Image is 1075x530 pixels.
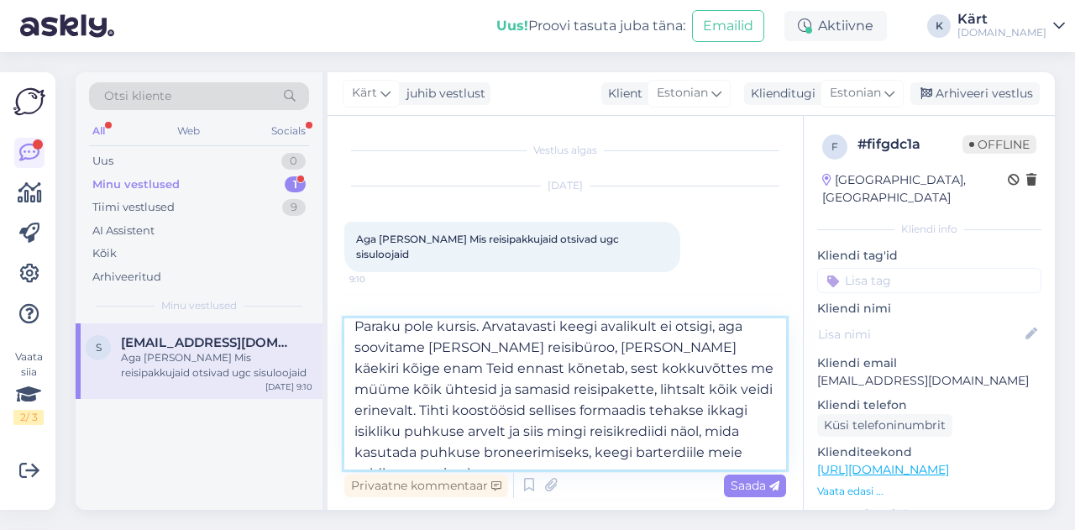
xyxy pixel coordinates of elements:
div: Arhiveeritud [92,269,161,286]
div: Vaata siia [13,349,44,425]
textarea: Paraku pole kursis. Arvatavasti keegi avalikult ei otsigi, aga soovitame [PERSON_NAME] reisibüroo... [344,318,786,470]
div: [GEOGRAPHIC_DATA], [GEOGRAPHIC_DATA] [822,171,1008,207]
div: Vestlus algas [344,143,786,158]
span: siretmeritmasso1@gmail.com [121,335,296,350]
div: # fifgdc1a [857,134,962,155]
div: 9 [282,199,306,216]
div: K [927,14,951,38]
span: Kärt [352,84,377,102]
p: [EMAIL_ADDRESS][DOMAIN_NAME] [817,372,1041,390]
div: Arhiveeri vestlus [910,82,1040,105]
div: Tiimi vestlused [92,199,175,216]
div: Uus [92,153,113,170]
input: Lisa nimi [818,325,1022,344]
p: Kliendi nimi [817,300,1041,317]
span: Aga [PERSON_NAME] Mis reisipakkujaid otsivad ugc sisuloojaid [356,233,621,260]
b: Uus! [496,18,528,34]
div: AI Assistent [92,223,155,239]
span: 9:10 [349,273,412,286]
div: Kõik [92,245,117,262]
img: Askly Logo [13,86,45,118]
span: Offline [962,135,1036,154]
span: s [96,341,102,354]
span: Estonian [657,84,708,102]
div: Kliendi info [817,222,1041,237]
p: Kliendi email [817,354,1041,372]
div: Proovi tasuta juba täna: [496,16,685,36]
div: Klienditugi [744,85,815,102]
span: Estonian [830,84,881,102]
a: Kärt[DOMAIN_NAME] [957,13,1065,39]
div: 0 [281,153,306,170]
p: Kliendi tag'id [817,247,1041,265]
a: [URL][DOMAIN_NAME] [817,462,949,477]
div: juhib vestlust [400,85,485,102]
div: Küsi telefoninumbrit [817,414,952,437]
span: Minu vestlused [161,298,237,313]
span: Saada [731,478,779,493]
div: [DATE] 9:10 [265,380,312,393]
span: Otsi kliente [104,87,171,105]
div: Aktiivne [784,11,887,41]
div: 1 [285,176,306,193]
p: Kliendi telefon [817,396,1041,414]
p: Vaata edasi ... [817,484,1041,499]
div: [DOMAIN_NAME] [957,26,1046,39]
div: 2 / 3 [13,410,44,425]
div: Kärt [957,13,1046,26]
p: Klienditeekond [817,443,1041,461]
span: f [831,140,838,153]
div: Privaatne kommentaar [344,475,508,497]
div: Socials [268,120,309,142]
button: Emailid [692,10,764,42]
div: [DATE] [344,178,786,193]
div: All [89,120,108,142]
div: Web [174,120,203,142]
p: Operatsioonisüsteem [817,506,1041,523]
div: Klient [601,85,642,102]
div: Aga [PERSON_NAME] Mis reisipakkujaid otsivad ugc sisuloojaid [121,350,312,380]
input: Lisa tag [817,268,1041,293]
div: Minu vestlused [92,176,180,193]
